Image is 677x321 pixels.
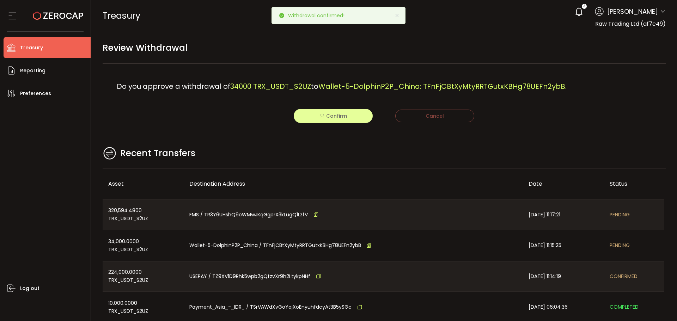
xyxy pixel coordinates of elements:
span: COMPLETED [610,303,639,311]
div: Date [523,180,604,188]
span: to [311,81,318,91]
span: CONFIRMED [610,272,638,280]
span: Recent Transfers [120,147,195,160]
span: Cancel [426,112,444,119]
span: USEPAY / TZ9XV1D9Rhk5wpb2gQtzvXr9h2LtykpNHf [189,272,310,280]
span: Wallet-5-DolphinP2P_China: TFnFjCBtXyMtyRRTGutxKBHg78UEFn2ybB. [318,81,567,91]
div: [DATE] 11:14:19 [523,261,604,292]
button: Cancel [395,110,474,122]
span: 3 [584,4,585,9]
span: Review Withdrawal [103,40,188,56]
p: Withdrawal confirmed! [288,13,350,18]
div: [DATE] 11:15:25 [523,230,604,261]
span: Payment_Asia_-_IDR_ / TSrVAWdXvGoYojXoEnyuhfdcyAt3B5ySGc [189,303,352,311]
span: PENDING [610,211,630,219]
span: Treasury [20,43,43,53]
div: [DATE] 11:17:21 [523,200,604,230]
span: Treasury [103,10,140,22]
div: 34,000.0000 TRX_USDT_S2UZ [103,230,184,261]
span: Log out [20,283,39,294]
span: Preferences [20,88,51,99]
span: Raw Trading Ltd (af7c49) [595,20,666,28]
span: 34000 TRX_USDT_S2UZ [230,81,311,91]
span: FMS / TR3Y6UHshQ9oWMwJKqGgprX3kLugQ1LzfV [189,211,308,219]
span: Do you approve a withdrawal of [117,81,230,91]
span: PENDING [610,241,630,249]
span: Wallet-5-DolphinP2P_China / TFnFjCBtXyMtyRRTGutxKBHg78UEFn2ybB [189,241,361,249]
div: 224,000.0000 TRX_USDT_S2UZ [103,261,184,292]
div: Asset [103,180,184,188]
div: 320,594.4800 TRX_USDT_S2UZ [103,200,184,230]
div: Status [604,180,664,188]
div: Destination Address [184,180,523,188]
iframe: Chat Widget [642,287,677,321]
span: Reporting [20,66,45,76]
span: [PERSON_NAME] [607,7,658,16]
